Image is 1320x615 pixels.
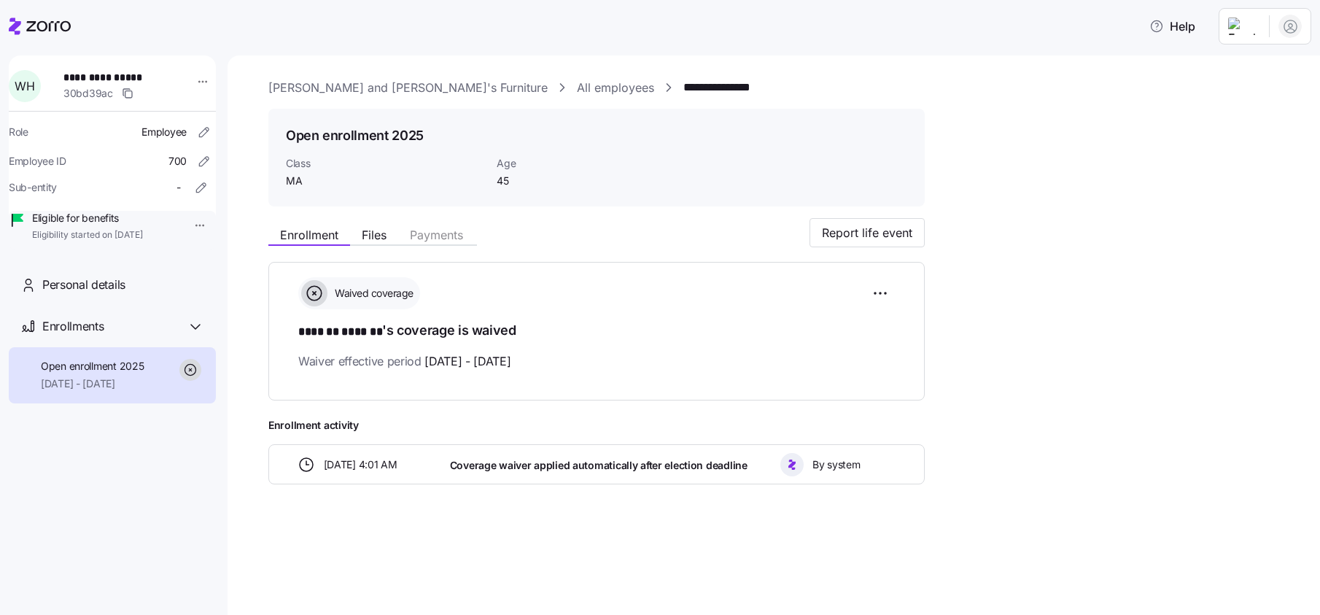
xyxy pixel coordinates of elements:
a: [PERSON_NAME] and [PERSON_NAME]'s Furniture [268,79,548,97]
span: Eligibility started on [DATE] [32,229,143,241]
span: Files [362,229,387,241]
span: - [176,180,181,195]
span: [DATE] - [DATE] [41,376,144,391]
span: Waived coverage [330,286,414,301]
span: By system [812,457,860,472]
span: Open enrollment 2025 [41,359,144,374]
button: Report life event [810,218,925,247]
span: Payments [410,229,463,241]
span: [DATE] 4:01 AM [324,457,397,472]
img: Employer logo [1228,18,1257,35]
span: 700 [168,154,187,169]
a: All employees [577,79,654,97]
span: W H [15,80,34,92]
span: 45 [497,174,643,188]
span: Class [286,156,485,171]
button: Help [1138,12,1207,41]
span: Employee [141,125,187,139]
span: [DATE] - [DATE] [424,352,510,371]
h1: 's coverage is waived [298,321,895,341]
span: 30bd39ac [63,86,113,101]
span: Role [9,125,28,139]
h1: Open enrollment 2025 [286,126,424,144]
span: Help [1149,18,1195,35]
span: Enrollment activity [268,418,925,433]
span: MA [286,174,485,188]
span: Coverage waiver applied automatically after election deadline [450,458,748,473]
span: Age [497,156,643,171]
span: Enrollment [280,229,338,241]
span: Employee ID [9,154,66,169]
span: Report life event [822,224,912,241]
span: Waiver effective period [298,352,511,371]
span: Enrollments [42,317,104,336]
span: Personal details [42,276,125,294]
span: Sub-entity [9,180,57,195]
span: Eligible for benefits [32,211,143,225]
